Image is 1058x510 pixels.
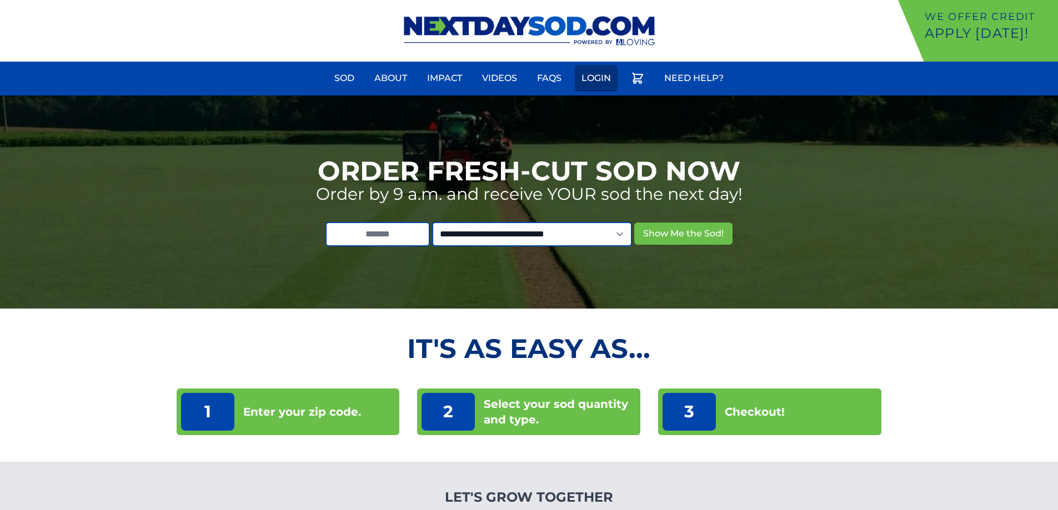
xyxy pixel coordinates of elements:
[725,404,785,420] p: Checkout!
[925,24,1054,42] p: Apply [DATE]!
[663,393,716,431] p: 3
[575,65,618,92] a: Login
[422,393,475,431] p: 2
[484,396,636,427] p: Select your sod quantity and type.
[243,404,361,420] p: Enter your zip code.
[177,335,882,362] h2: It's as Easy As...
[316,184,743,204] p: Order by 9 a.m. and receive YOUR sod the next day!
[634,223,733,245] button: Show Me the Sod!
[385,488,673,506] h4: Let's Grow Together
[328,65,361,92] a: Sod
[420,65,469,92] a: Impact
[658,65,730,92] a: Need Help?
[318,158,740,184] h1: Order Fresh-Cut Sod Now
[368,65,414,92] a: About
[475,65,524,92] a: Videos
[925,9,1054,24] p: We offer Credit
[181,393,234,431] p: 1
[530,65,568,92] a: FAQs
